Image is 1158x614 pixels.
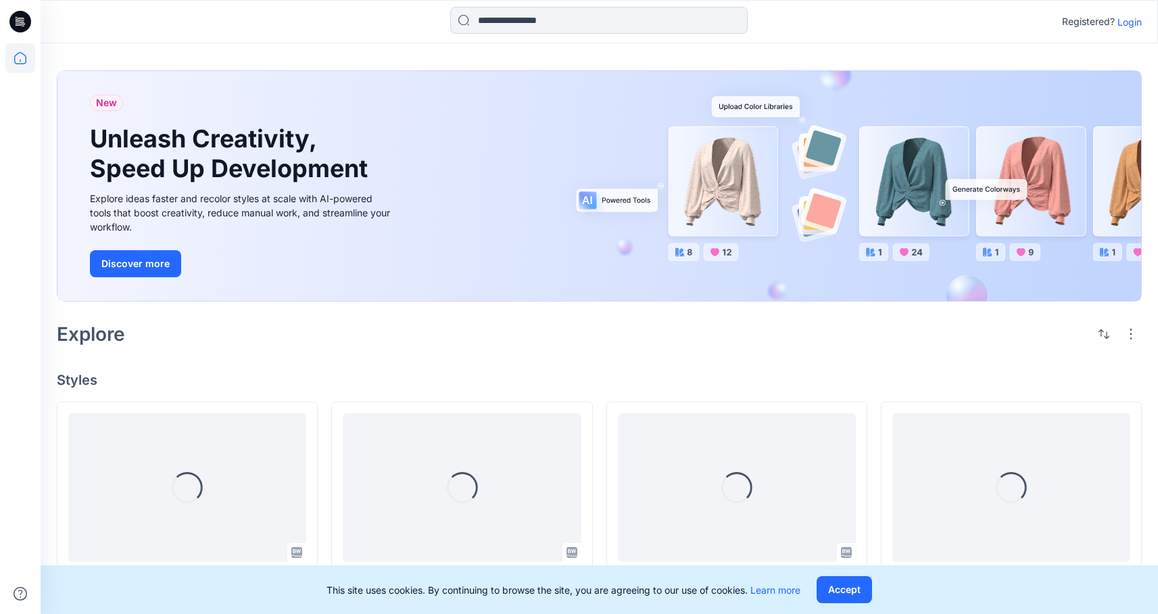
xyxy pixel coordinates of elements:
[90,124,374,183] h1: Unleash Creativity, Speed Up Development
[750,584,800,596] a: Learn more
[1117,15,1142,29] p: Login
[327,583,800,597] p: This site uses cookies. By continuing to browse the site, you are agreeing to our use of cookies.
[90,191,394,234] div: Explore ideas faster and recolor styles at scale with AI-powered tools that boost creativity, red...
[96,95,117,111] span: New
[57,323,125,345] h2: Explore
[90,250,394,277] a: Discover more
[57,372,1142,388] h4: Styles
[90,250,181,277] button: Discover more
[1062,14,1115,30] p: Registered?
[817,576,872,603] button: Accept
